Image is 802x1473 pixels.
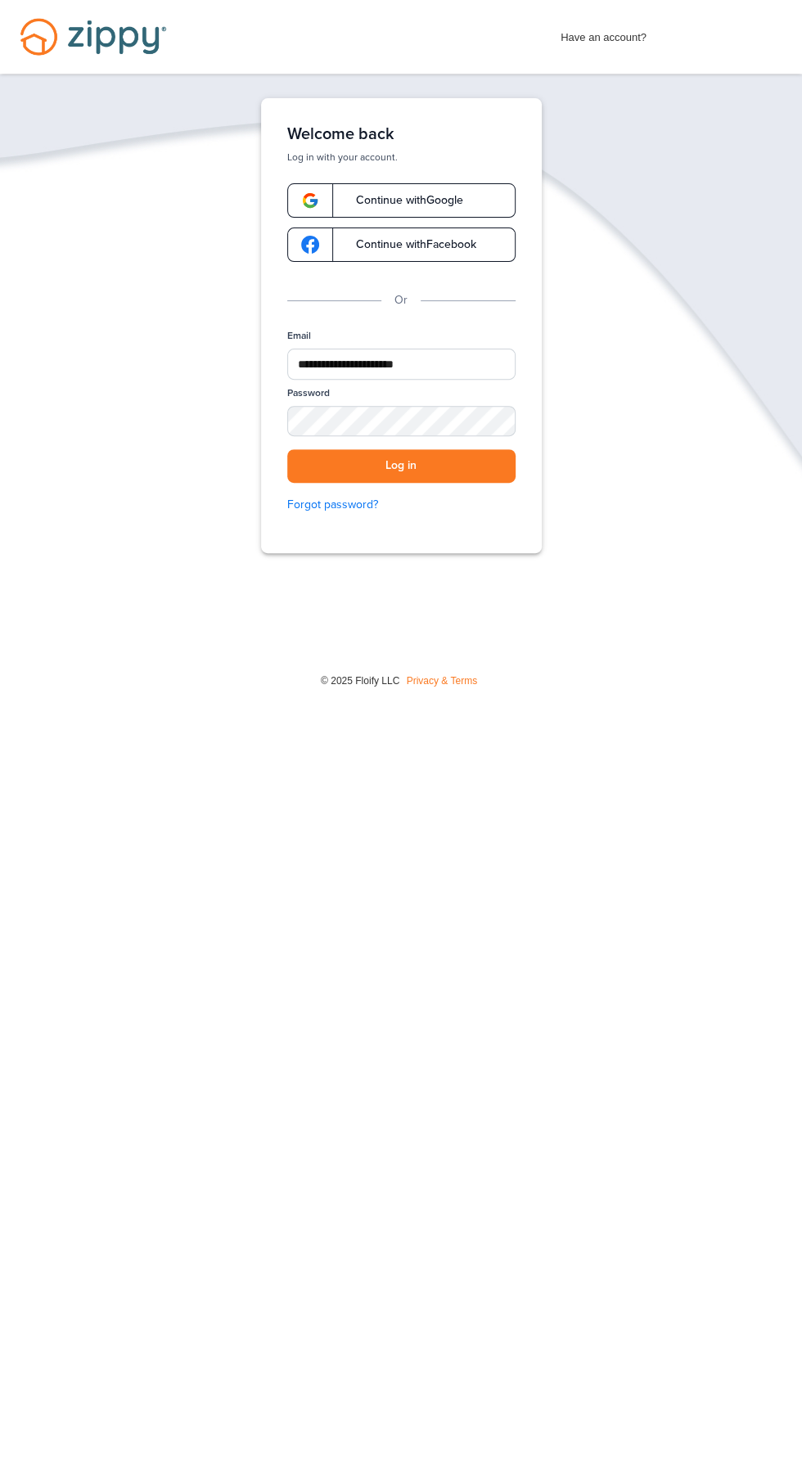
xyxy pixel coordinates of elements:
[287,406,516,436] input: Password
[287,151,516,164] p: Log in with your account.
[301,191,319,209] img: google-logo
[340,239,476,250] span: Continue with Facebook
[394,291,408,309] p: Or
[287,349,516,380] input: Email
[287,124,516,144] h1: Welcome back
[287,183,516,218] a: google-logoContinue withGoogle
[287,329,311,343] label: Email
[340,195,463,206] span: Continue with Google
[301,236,319,254] img: google-logo
[287,449,516,483] button: Log in
[561,20,647,47] span: Have an account?
[287,386,330,400] label: Password
[287,496,516,514] a: Forgot password?
[321,675,399,687] span: © 2025 Floify LLC
[407,675,477,687] a: Privacy & Terms
[287,227,516,262] a: google-logoContinue withFacebook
